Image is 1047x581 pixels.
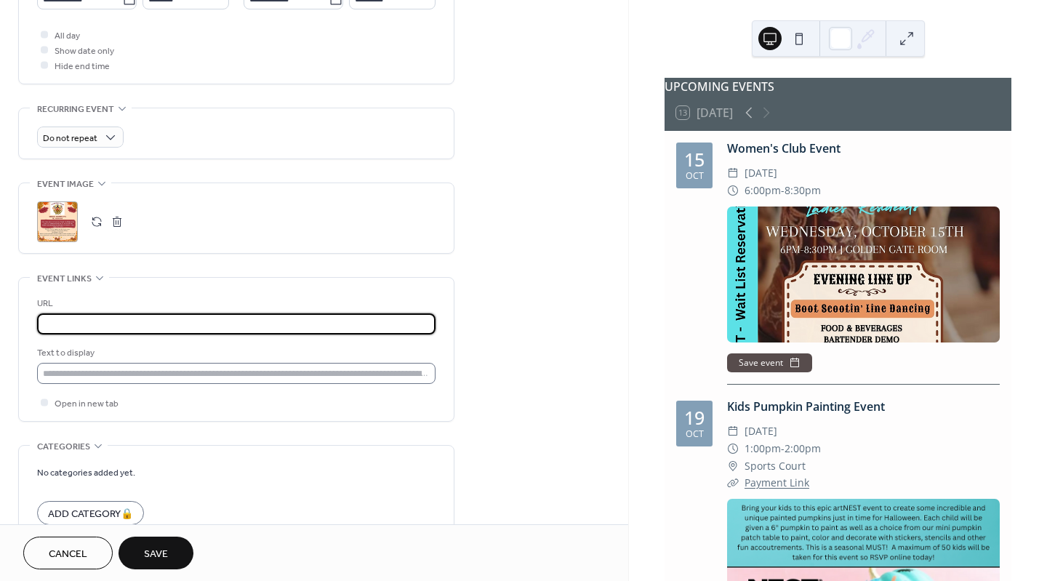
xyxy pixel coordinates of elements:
[684,409,705,427] div: 19
[727,398,885,414] a: Kids Pumpkin Painting Event
[686,172,704,181] div: Oct
[37,201,78,242] div: ;
[785,440,821,457] span: 2:00pm
[727,422,739,440] div: ​
[37,102,114,117] span: Recurring event
[49,547,87,562] span: Cancel
[37,465,135,481] span: No categories added yet.
[745,164,777,182] span: [DATE]
[727,457,739,475] div: ​
[727,140,1000,157] div: Women's Club Event
[785,182,821,199] span: 8:30pm
[37,296,433,311] div: URL
[55,396,119,412] span: Open in new tab
[727,164,739,182] div: ​
[745,457,806,475] span: Sports Court
[119,537,193,569] button: Save
[727,353,812,372] button: Save event
[727,440,739,457] div: ​
[745,440,781,457] span: 1:00pm
[745,422,777,440] span: [DATE]
[665,78,1011,95] div: UPCOMING EVENTS
[23,537,113,569] button: Cancel
[37,439,90,454] span: Categories
[781,440,785,457] span: -
[686,430,704,439] div: Oct
[55,28,80,44] span: All day
[727,182,739,199] div: ​
[745,476,809,489] a: Payment Link
[55,44,114,59] span: Show date only
[55,59,110,74] span: Hide end time
[727,474,739,492] div: ​
[684,151,705,169] div: 15
[37,177,94,192] span: Event image
[37,271,92,287] span: Event links
[781,182,785,199] span: -
[144,547,168,562] span: Save
[745,182,781,199] span: 6:00pm
[37,345,433,361] div: Text to display
[43,130,97,147] span: Do not repeat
